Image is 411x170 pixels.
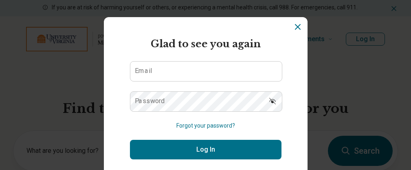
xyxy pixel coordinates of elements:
[293,22,303,32] button: Dismiss
[264,91,281,111] button: Show password
[135,98,165,104] label: Password
[130,140,281,159] button: Log In
[176,121,235,130] button: Forgot your password?
[130,37,281,51] h2: Glad to see you again
[135,68,152,74] label: Email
